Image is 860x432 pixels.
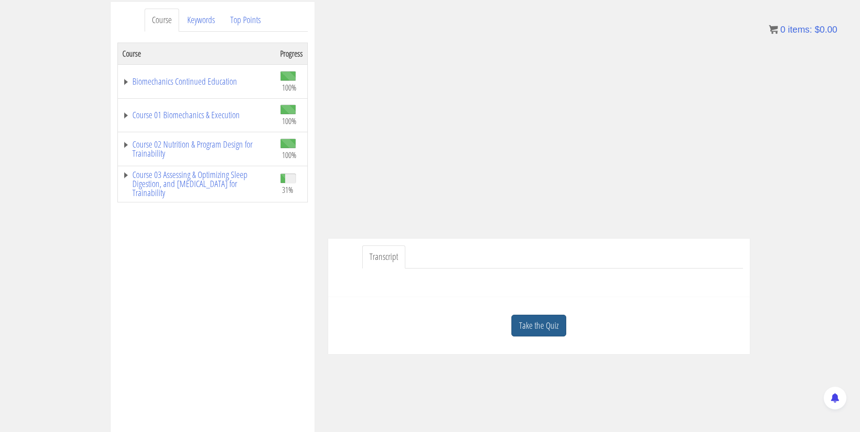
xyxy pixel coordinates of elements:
[145,9,179,32] a: Course
[122,140,271,158] a: Course 02 Nutrition & Program Design for Trainability
[780,24,785,34] span: 0
[282,116,296,126] span: 100%
[122,110,271,120] a: Course 01 Biomechanics & Execution
[769,24,837,34] a: 0 items: $0.00
[223,9,268,32] a: Top Points
[180,9,222,32] a: Keywords
[122,77,271,86] a: Biomechanics Continued Education
[815,24,837,34] bdi: 0.00
[282,82,296,92] span: 100%
[117,43,276,64] th: Course
[276,43,308,64] th: Progress
[362,245,405,269] a: Transcript
[511,315,566,337] a: Take the Quiz
[122,170,271,197] a: Course 03 Assessing & Optimizing Sleep Digestion, and [MEDICAL_DATA] for Trainability
[769,25,778,34] img: icon11.png
[815,24,820,34] span: $
[788,24,812,34] span: items:
[282,185,293,195] span: 31%
[282,150,296,160] span: 100%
